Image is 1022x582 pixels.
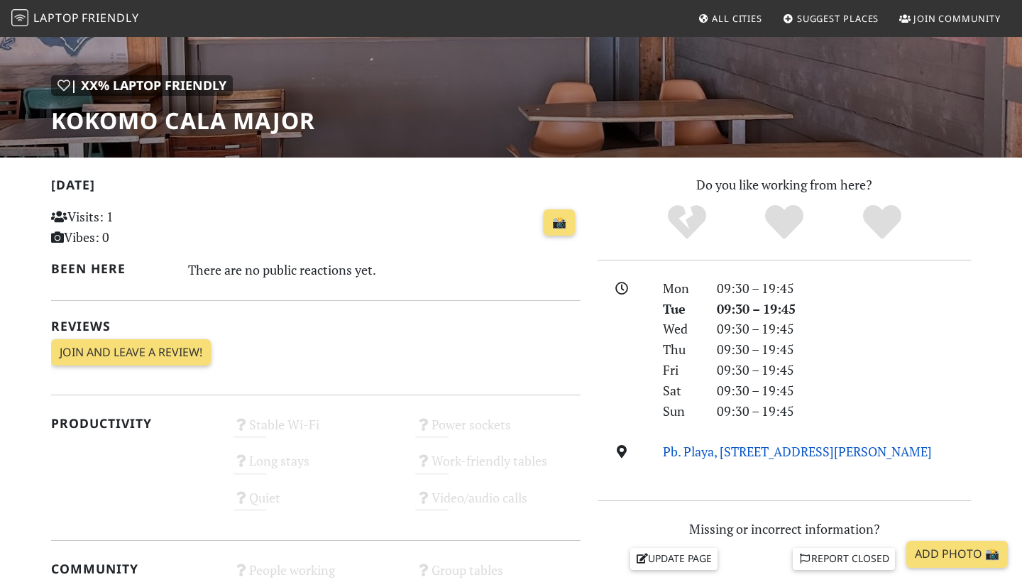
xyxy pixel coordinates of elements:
[225,449,407,485] div: Long stays
[654,380,708,401] div: Sat
[51,339,211,366] a: Join and leave a review!
[188,258,581,281] div: There are no public reactions yet.
[708,278,979,299] div: 09:30 – 19:45
[638,203,736,242] div: No
[654,278,708,299] div: Mon
[735,203,833,242] div: Yes
[654,401,708,422] div: Sun
[407,449,589,485] div: Work-friendly tables
[51,107,315,134] h1: Kokomo Cala Major
[598,519,971,539] p: Missing or incorrect information?
[11,6,139,31] a: LaptopFriendly LaptopFriendly
[225,413,407,449] div: Stable Wi-Fi
[708,339,979,360] div: 09:30 – 19:45
[51,416,216,431] h2: Productivity
[11,9,28,26] img: LaptopFriendly
[708,380,979,401] div: 09:30 – 19:45
[777,6,885,31] a: Suggest Places
[598,175,971,195] p: Do you like working from here?
[225,486,407,522] div: Quiet
[407,486,589,522] div: Video/audio calls
[913,12,1001,25] span: Join Community
[708,319,979,339] div: 09:30 – 19:45
[51,207,216,248] p: Visits: 1 Vibes: 0
[906,541,1008,568] a: Add Photo 📸
[51,261,171,276] h2: Been here
[793,548,895,569] a: Report closed
[797,12,879,25] span: Suggest Places
[833,203,931,242] div: Definitely!
[654,360,708,380] div: Fri
[712,12,762,25] span: All Cities
[894,6,1006,31] a: Join Community
[407,413,589,449] div: Power sockets
[654,299,708,319] div: Tue
[51,319,581,334] h2: Reviews
[51,75,233,96] div: | XX% Laptop Friendly
[654,319,708,339] div: Wed
[708,360,979,380] div: 09:30 – 19:45
[663,443,932,460] a: Pb. Playa, [STREET_ADDRESS][PERSON_NAME]
[33,10,79,26] span: Laptop
[654,339,708,360] div: Thu
[708,401,979,422] div: 09:30 – 19:45
[51,561,216,576] h2: Community
[708,299,979,319] div: 09:30 – 19:45
[630,548,718,569] a: Update page
[544,209,575,236] a: 📸
[51,177,581,198] h2: [DATE]
[692,6,768,31] a: All Cities
[82,10,138,26] span: Friendly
